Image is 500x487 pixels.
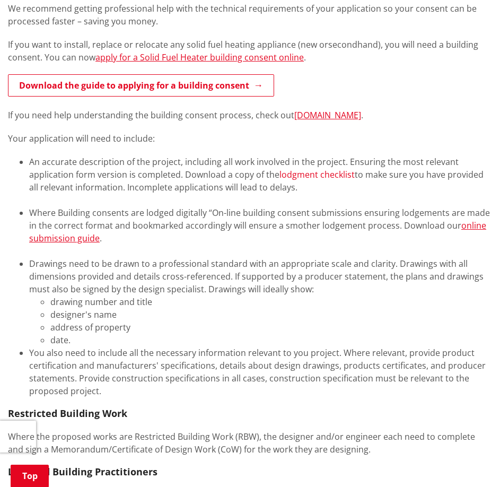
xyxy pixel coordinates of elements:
[294,109,361,121] a: [DOMAIN_NAME]
[29,346,492,397] li: You also need to include all the necessary information relevant to you project. Where relevant, p...
[29,155,492,206] li: An accurate description of the project, including all work involved in the project. Ensuring the ...
[50,308,492,321] li: designer's name
[279,169,355,180] a: lodgment checklist
[8,109,492,121] p: If you need help understanding the building consent process, check out .
[50,334,492,346] li: date.
[8,465,157,478] strong: Licensed Building Practitioners
[8,38,492,64] p: If you want to install, replace or relocate any solid fuel heating appliance (new orsecondhand), ...
[29,206,492,257] li: Where Building consents are lodged digitally “On-line building consent submissions ensuring lodge...
[8,2,492,28] p: We recommend getting professional help with the technical requirements of your application so you...
[8,74,274,97] a: Download the guide to applying for a building consent
[29,220,486,244] a: online submission guide
[50,295,492,308] li: drawing number and title
[11,465,49,487] a: Top
[8,430,492,456] p: Where the proposed works are Restricted Building Work (RBW), the designer and/or engineer each ne...
[29,257,492,346] li: Drawings need to be drawn to a professional standard with an appropriate scale and clarity. Drawi...
[95,51,304,63] a: apply for a Solid Fuel Heater building consent online
[8,407,127,420] strong: Restricted Building Work
[451,442,489,481] iframe: Messenger Launcher
[8,132,492,145] p: Your application will need to include:
[50,321,492,334] li: address of property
